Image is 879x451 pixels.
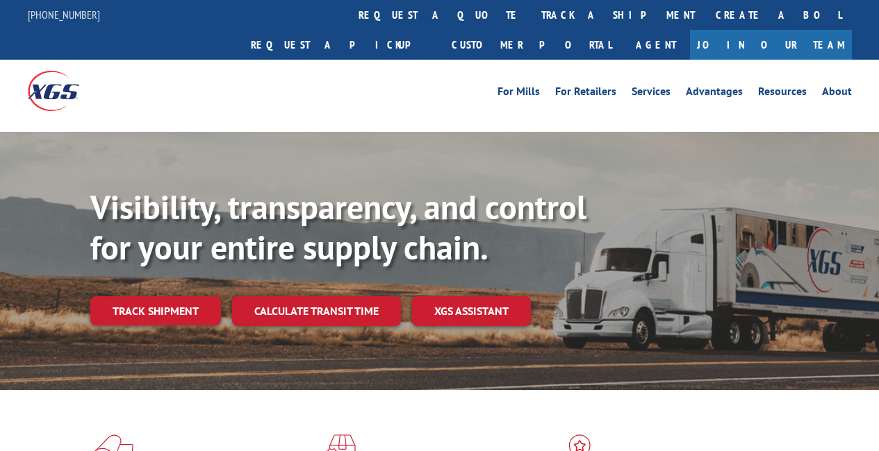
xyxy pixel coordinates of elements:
[758,86,807,101] a: Resources
[240,30,441,60] a: Request a pickup
[412,296,531,326] a: XGS ASSISTANT
[28,8,100,22] a: [PHONE_NUMBER]
[498,86,540,101] a: For Mills
[690,30,852,60] a: Join Our Team
[555,86,616,101] a: For Retailers
[822,86,852,101] a: About
[441,30,622,60] a: Customer Portal
[90,296,221,325] a: Track shipment
[632,86,671,101] a: Services
[232,296,401,326] a: Calculate transit time
[90,185,586,269] b: Visibility, transparency, and control for your entire supply chain.
[622,30,690,60] a: Agent
[686,86,743,101] a: Advantages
